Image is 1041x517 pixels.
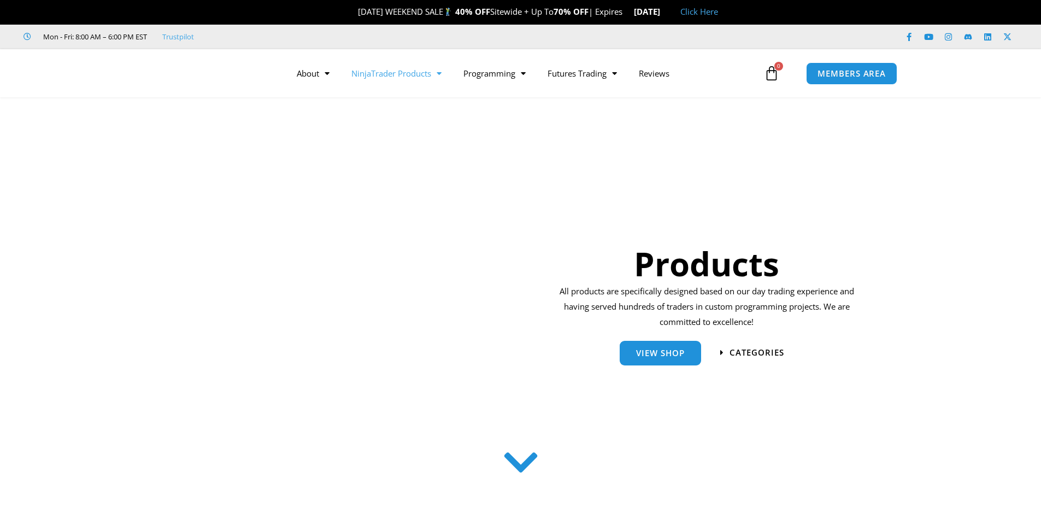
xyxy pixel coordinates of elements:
[444,8,452,16] img: 🏌️‍♂️
[661,8,669,16] img: 🏭
[537,61,628,86] a: Futures Trading
[129,54,246,93] img: LogoAI | Affordable Indicators – NinjaTrader
[346,6,633,17] span: [DATE] WEEKEND SALE Sitewide + Up To | Expires
[455,6,490,17] strong: 40% OFF
[207,152,497,429] img: ProductsSection scaled | Affordable Indicators – NinjaTrader
[636,349,685,357] span: View Shop
[286,61,340,86] a: About
[774,62,783,71] span: 0
[634,6,669,17] strong: [DATE]
[556,284,858,330] p: All products are specifically designed based on our day trading experience and having served hund...
[620,341,701,365] a: View Shop
[556,241,858,287] h1: Products
[806,62,897,85] a: MEMBERS AREA
[162,30,194,43] a: Trustpilot
[720,348,784,357] a: categories
[340,61,452,86] a: NinjaTrader Products
[286,61,761,86] nav: Menu
[730,348,784,357] span: categories
[349,8,357,16] img: 🎉
[680,6,718,17] a: Click Here
[40,30,147,43] span: Mon - Fri: 8:00 AM – 6:00 PM EST
[748,57,796,89] a: 0
[554,6,589,17] strong: 70% OFF
[817,69,886,78] span: MEMBERS AREA
[623,8,631,16] img: ⌛
[452,61,537,86] a: Programming
[628,61,680,86] a: Reviews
